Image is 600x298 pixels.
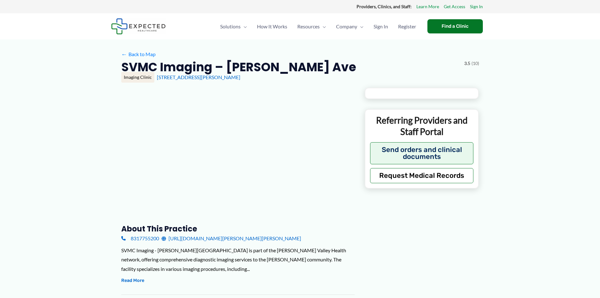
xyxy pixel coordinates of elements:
h3: About this practice [121,224,355,234]
a: 8317755200 [121,234,159,243]
a: How It Works [252,15,292,38]
span: 3.5 [464,59,470,67]
span: ← [121,51,127,57]
span: How It Works [257,15,287,38]
a: Learn More [416,3,439,11]
span: Company [336,15,357,38]
a: Sign In [369,15,393,38]
span: Resources [297,15,320,38]
span: Sign In [374,15,388,38]
nav: Primary Site Navigation [215,15,421,38]
span: Solutions [220,15,241,38]
a: Sign In [470,3,483,11]
a: Get Access [444,3,465,11]
button: Read More [121,277,144,284]
span: (10) [471,59,479,67]
a: [URL][DOMAIN_NAME][PERSON_NAME][PERSON_NAME] [162,234,301,243]
span: Menu Toggle [241,15,247,38]
a: ←Back to Map [121,50,156,59]
button: Send orders and clinical documents [370,142,474,164]
a: Find a Clinic [427,19,483,33]
span: Menu Toggle [320,15,326,38]
h2: SVMC Imaging – [PERSON_NAME] Ave [121,59,356,75]
span: Register [398,15,416,38]
a: CompanyMenu Toggle [331,15,369,38]
div: Imaging Clinic [121,72,154,83]
img: Expected Healthcare Logo - side, dark font, small [111,18,166,34]
a: [STREET_ADDRESS][PERSON_NAME] [157,74,240,80]
span: Menu Toggle [357,15,363,38]
div: SVMC Imaging - [PERSON_NAME][GEOGRAPHIC_DATA] is part of the [PERSON_NAME] Valley Health network,... [121,246,355,274]
button: Request Medical Records [370,168,474,183]
a: ResourcesMenu Toggle [292,15,331,38]
a: SolutionsMenu Toggle [215,15,252,38]
a: Register [393,15,421,38]
strong: Providers, Clinics, and Staff: [357,4,412,9]
p: Referring Providers and Staff Portal [370,114,474,137]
